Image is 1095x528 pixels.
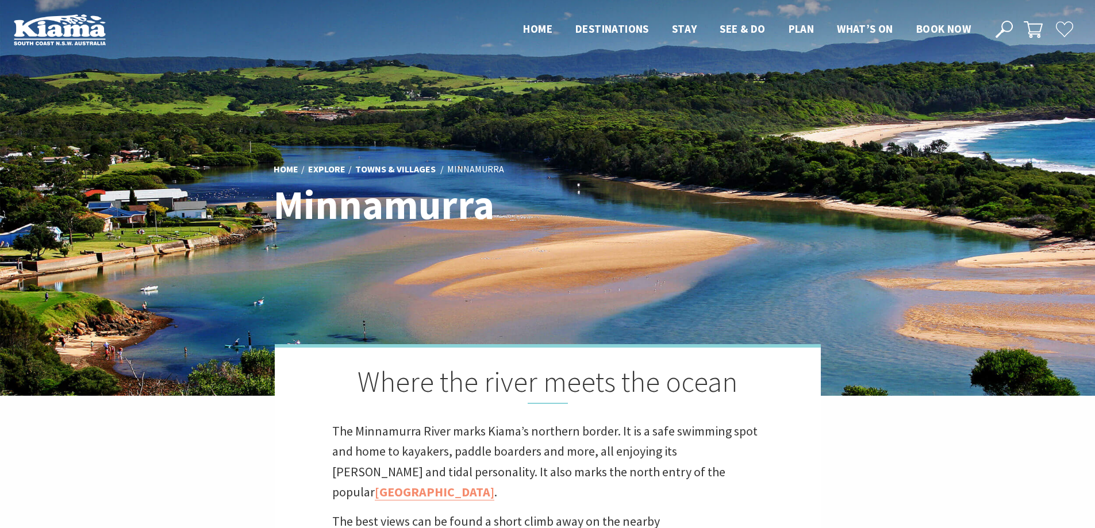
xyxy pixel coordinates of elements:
p: The Minnamurra River marks Kiama’s northern border. It is a safe swimming spot and home to kayake... [332,421,763,502]
a: Towns & Villages [355,163,436,176]
span: Book now [916,22,971,36]
span: Home [523,22,552,36]
li: Minnamurra [447,162,504,177]
span: See & Do [720,22,765,36]
span: Plan [789,22,814,36]
h1: Minnamurra [274,183,598,227]
a: [GEOGRAPHIC_DATA] [375,484,494,500]
a: Explore [308,163,345,176]
span: Stay [672,22,697,36]
span: Destinations [575,22,649,36]
nav: Main Menu [512,20,982,39]
img: Kiama Logo [14,14,106,45]
h2: Where the river meets the ocean [332,365,763,404]
a: Home [274,163,298,176]
span: What’s On [837,22,893,36]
